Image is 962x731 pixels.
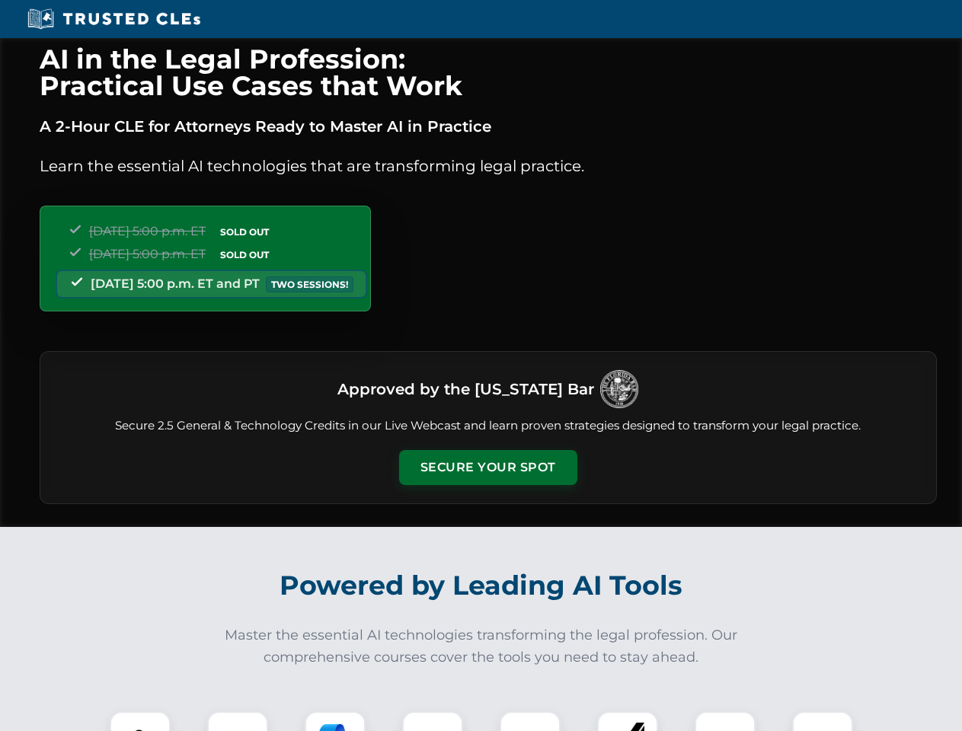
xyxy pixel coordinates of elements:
h2: Powered by Leading AI Tools [59,559,903,612]
p: Master the essential AI technologies transforming the legal profession. Our comprehensive courses... [215,624,748,669]
h3: Approved by the [US_STATE] Bar [337,375,594,403]
span: SOLD OUT [215,224,274,240]
img: Logo [600,370,638,408]
img: Trusted CLEs [23,8,205,30]
p: Learn the essential AI technologies that are transforming legal practice. [40,154,937,178]
h1: AI in the Legal Profession: Practical Use Cases that Work [40,46,937,99]
p: Secure 2.5 General & Technology Credits in our Live Webcast and learn proven strategies designed ... [59,417,918,435]
span: [DATE] 5:00 p.m. ET [89,224,206,238]
span: SOLD OUT [215,247,274,263]
button: Secure Your Spot [399,450,577,485]
span: [DATE] 5:00 p.m. ET [89,247,206,261]
p: A 2-Hour CLE for Attorneys Ready to Master AI in Practice [40,114,937,139]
